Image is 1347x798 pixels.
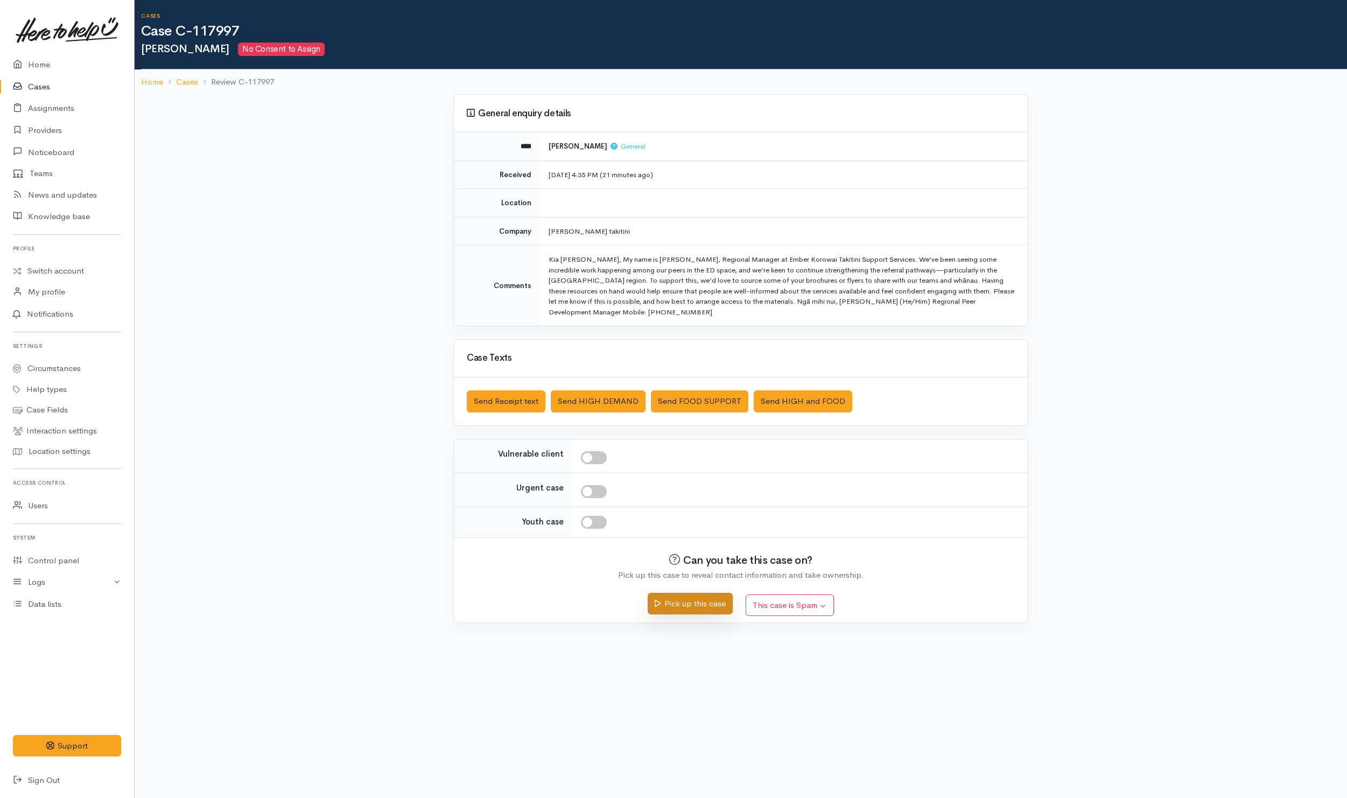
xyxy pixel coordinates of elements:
[540,217,1028,246] td: [PERSON_NAME] takitini
[176,76,198,88] a: Cases
[516,482,564,494] label: Urgent case
[454,189,540,218] td: Location
[522,516,564,528] label: Youth case
[498,448,564,460] label: Vulnerable client
[551,390,646,412] button: Send HIGH DEMAND
[540,160,1028,189] td: [DATE] 4:35 PM (21 minutes ago)
[238,43,324,56] span: No Consent to Assign
[141,76,163,88] a: Home
[606,569,875,582] div: Pick up this case to reveal contact information and take ownership.
[467,390,545,412] button: Send Receipt text
[141,43,1347,56] h2: [PERSON_NAME]
[13,735,121,757] button: Support
[467,108,1015,119] h3: General enquiry details
[13,339,121,353] h6: Settings
[13,241,121,256] h6: Profile
[651,390,748,412] button: Send FOOD SUPPORT
[467,541,1015,566] h2: Can you take this case on?
[141,13,1347,19] h6: Cases
[135,69,1347,95] nav: breadcrumb
[454,246,540,326] td: Comments
[198,76,274,88] li: Review C-117997
[454,160,540,189] td: Received
[454,217,540,246] td: Company
[754,390,852,412] button: Send HIGH and FOOD
[611,142,646,151] span: General
[467,353,1015,363] h3: Case Texts
[141,24,1347,39] h1: Case C-117997
[13,475,121,490] h6: Access control
[540,246,1028,326] td: Kia [PERSON_NAME], My name is [PERSON_NAME], Regional Manager at Ember Korowai Takitini Support S...
[648,593,732,615] button: Pick up this case
[13,530,121,545] h6: System
[746,594,834,617] button: This case is Spam
[549,142,607,151] b: [PERSON_NAME]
